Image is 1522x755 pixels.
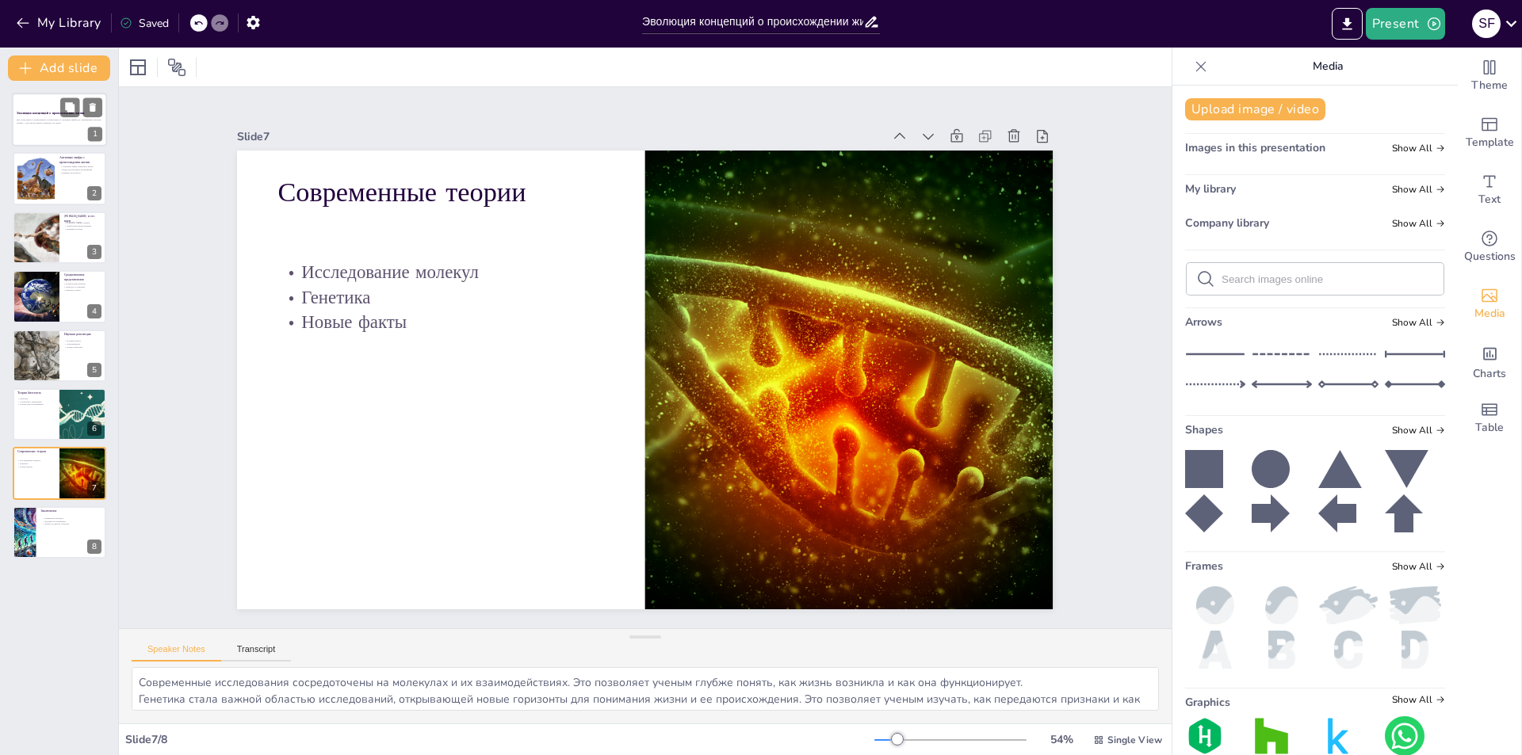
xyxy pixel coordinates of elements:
[1185,559,1223,574] span: Frames
[88,128,102,142] div: 1
[60,97,79,116] button: Duplicate Slide
[42,520,103,523] p: Будущее исследований
[13,388,106,440] div: 6
[17,403,55,406] p: Основа для исследований
[1458,333,1521,390] div: Add charts and graphs
[12,93,107,147] div: 1
[1332,8,1363,40] button: Export to PowerPoint
[1392,184,1445,195] span: Show all
[1185,422,1223,437] span: Shapes
[1466,134,1514,151] span: Template
[120,16,169,31] div: Saved
[64,224,101,227] p: Ошибочные представления
[1185,98,1325,120] button: Upload image / video
[1471,77,1508,94] span: Theme
[125,732,874,747] div: Slide 7 / 8
[1185,215,1269,231] span: Company library
[17,459,55,463] p: Исследование молекул
[1458,219,1521,276] div: Get real-time input from your audience
[1472,8,1501,40] button: S F
[1318,586,1379,624] img: paint2.png
[1107,734,1162,746] span: Single View
[132,644,221,662] button: Speaker Notes
[17,118,102,124] p: Мы погрузимся в увлекательное путешествие от античных мифов до современных научных теорий о том, ...
[17,450,55,455] p: Современные теории
[64,339,101,342] p: Научный метод
[1474,305,1505,322] span: Media
[1464,248,1516,265] span: Questions
[64,345,101,349] p: Новые горизонты
[1318,631,1379,669] img: c.png
[87,304,101,318] div: 4
[1392,218,1445,229] span: Show all
[1392,694,1445,705] span: Show all
[64,214,101,223] p: [PERSON_NAME] и его идеи
[1458,390,1521,447] div: Add a table
[17,465,55,468] p: Новые факты
[1185,315,1222,330] span: Arrows
[1252,631,1312,669] img: b.png
[1458,276,1521,333] div: Add images, graphics, shapes or video
[1385,631,1445,669] img: d.png
[42,522,103,525] p: Жизнь на других планетах
[17,391,55,395] p: Теория биогенеза
[13,152,106,204] div: 2
[642,10,863,33] input: Insert title
[64,227,101,231] p: Влияние на науку
[17,111,85,115] strong: Эволюция концепций о происхождении жизни
[59,171,101,174] p: Влияние на культуру
[87,540,101,554] div: 8
[1472,10,1501,38] div: S F
[1185,181,1236,196] span: My library
[1475,419,1504,437] span: Table
[17,463,55,466] p: Генетика
[1214,48,1442,86] p: Media
[13,212,106,264] div: 3
[1458,162,1521,219] div: Add text boxes
[1222,273,1434,285] input: Search images online
[1458,48,1521,105] div: Change the overall theme
[13,270,106,322] div: 4
[742,342,1056,509] p: Современные теории
[1392,561,1445,572] span: Show all
[692,229,1000,385] p: Новые факты
[1366,8,1445,40] button: Present
[713,276,1021,432] p: Исследование молекул
[1392,317,1445,328] span: Show all
[1252,586,1312,624] img: oval.png
[702,252,1011,408] p: Генетика
[1458,105,1521,162] div: Add ready made slides
[13,330,106,382] div: 5
[13,447,106,499] div: 7
[17,397,55,400] p: Биогенез
[1473,365,1506,383] span: Charts
[83,97,102,116] button: Delete Slide
[1392,143,1445,154] span: Show all
[221,644,292,662] button: Transcript
[42,517,103,520] p: Изменение взглядов
[132,667,1159,711] textarea: Современные исследования сосредоточены на молекулах и их взаимодействиях. Это позволяет ученым гл...
[8,55,110,81] button: Add slide
[516,387,1111,663] div: Slide 7
[1385,586,1445,624] img: paint.png
[64,332,101,337] p: Научная революция
[12,10,108,36] button: My Library
[64,221,101,224] p: [PERSON_NAME] и жизнь
[59,165,101,168] p: Античные мифы объясняли жизнь
[17,400,55,403] p: Спонтанное зарождение
[1185,695,1230,710] span: Graphics
[59,168,101,171] p: Люди использовали воображение
[167,58,186,77] span: Position
[1185,140,1325,155] span: Images in this presentation
[87,421,101,436] div: 6
[87,363,101,377] div: 5
[87,186,101,200] div: 2
[87,245,101,259] div: 3
[87,481,101,495] div: 7
[1185,586,1245,624] img: ball.png
[1478,191,1501,208] span: Text
[1392,425,1445,436] span: Show all
[125,55,151,80] div: Layout
[40,509,101,513] p: Заключение
[59,155,101,164] p: Античные мифы о происхождении жизни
